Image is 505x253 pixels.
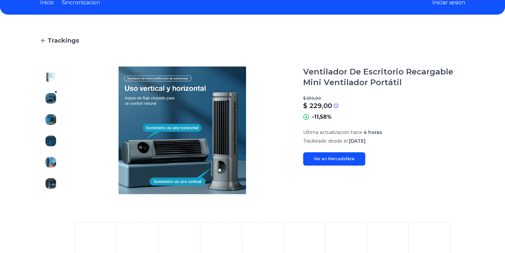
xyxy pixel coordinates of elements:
a: Ver en Mercadolibre [303,152,365,166]
p: $ 229,00 [303,101,332,110]
img: Ventilador De Escritorio Recargable Mini Ventilador Portátil [45,157,56,168]
span: Trackeado desde el [303,138,348,144]
img: Ventilador De Escritorio Recargable Mini Ventilador Portátil [45,93,56,104]
img: Ventilador De Escritorio Recargable Mini Ventilador Portátil [45,72,56,82]
span: Trackings [47,36,79,45]
img: Ventilador De Escritorio Recargable Mini Ventilador Portátil [45,114,56,125]
img: Ventilador De Escritorio Recargable Mini Ventilador Portátil [45,136,56,146]
span: [DATE] [349,138,366,144]
img: Ventilador De Escritorio Recargable Mini Ventilador Portátil [45,178,56,189]
a: Trackings [40,36,465,45]
h1: Ventilador De Escritorio Recargable Mini Ventilador Portátil [303,66,465,88]
img: Ventilador De Escritorio Recargable Mini Ventilador Portátil [75,66,290,194]
p: -11,58% [312,113,332,121]
p: $ 259,00 [303,96,465,101]
span: Ultima actualizacion hace [303,129,362,135]
span: 4 horas [364,129,382,135]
